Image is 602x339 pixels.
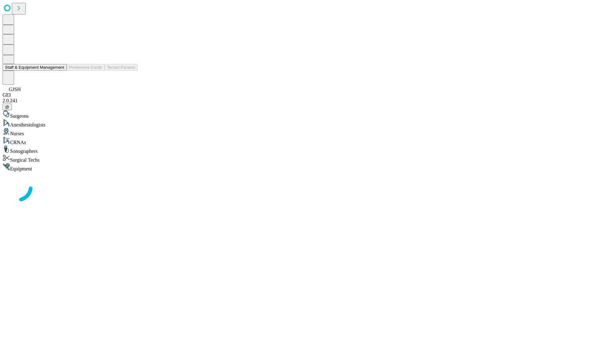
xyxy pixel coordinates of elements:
[5,105,9,109] span: @
[104,64,138,71] button: Tenant Params
[3,104,12,110] button: @
[3,92,599,98] div: GEI
[3,154,599,163] div: Surgical Techs
[3,128,599,137] div: Nurses
[3,119,599,128] div: Anesthesiologists
[3,145,599,154] div: Sonographers
[3,98,599,104] div: 2.0.241
[9,87,21,92] span: GJSH
[3,163,599,172] div: Equipment
[3,137,599,145] div: CRNAs
[3,110,599,119] div: Surgeons
[67,64,104,71] button: Preference Cards
[3,64,67,71] button: Staff & Equipment Management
